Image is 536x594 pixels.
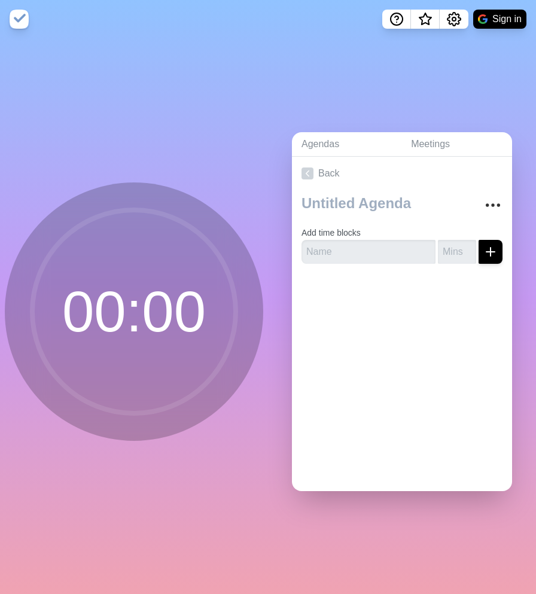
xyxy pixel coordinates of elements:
label: Add time blocks [301,228,361,237]
input: Mins [438,240,476,264]
a: Agendas [292,132,401,157]
button: What’s new [411,10,440,29]
button: More [481,193,505,217]
input: Name [301,240,435,264]
button: Help [382,10,411,29]
button: Settings [440,10,468,29]
a: Back [292,157,512,190]
a: Meetings [401,132,512,157]
button: Sign in [473,10,526,29]
img: timeblocks logo [10,10,29,29]
img: google logo [478,14,488,24]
